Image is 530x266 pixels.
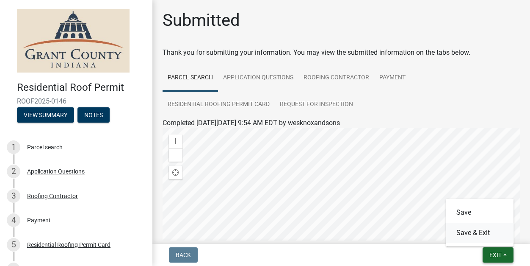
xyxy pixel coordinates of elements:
span: Completed [DATE][DATE] 9:54 AM EDT by wesknoxandsons [163,119,340,127]
span: Back [176,252,191,258]
button: Save [446,202,514,223]
div: Payment [27,217,51,223]
div: Thank you for submitting your information. You may view the submitted information on the tabs below. [163,48,520,58]
button: Back [169,247,198,263]
a: Request for Inspection [275,91,358,118]
wm-modal-confirm: Summary [17,112,74,119]
div: Find my location [169,166,182,179]
div: 4 [7,213,20,227]
div: Residential Roofing Permit Card [27,242,110,248]
a: Roofing Contractor [298,64,374,92]
a: Payment [374,64,411,92]
button: View Summary [17,107,74,123]
div: Zoom out [169,148,182,162]
div: Exit [446,199,514,246]
span: ROOF2025-0146 [17,97,135,105]
div: Parcel search [27,144,63,150]
button: Notes [77,107,110,123]
div: Application Questions [27,168,85,174]
div: 2 [7,165,20,178]
div: 5 [7,238,20,252]
div: Zoom in [169,134,182,148]
img: Grant County, Indiana [17,9,130,73]
span: Exit [489,252,502,258]
a: Application Questions [218,64,298,92]
a: Residential Roofing Permit Card [163,91,275,118]
div: Roofing Contractor [27,193,78,199]
h1: Submitted [163,10,240,31]
a: Parcel search [163,64,218,92]
wm-modal-confirm: Notes [77,112,110,119]
div: 3 [7,189,20,203]
h4: Residential Roof Permit [17,81,146,94]
button: Exit [483,247,513,263]
div: 1 [7,140,20,154]
button: Save & Exit [446,223,514,243]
